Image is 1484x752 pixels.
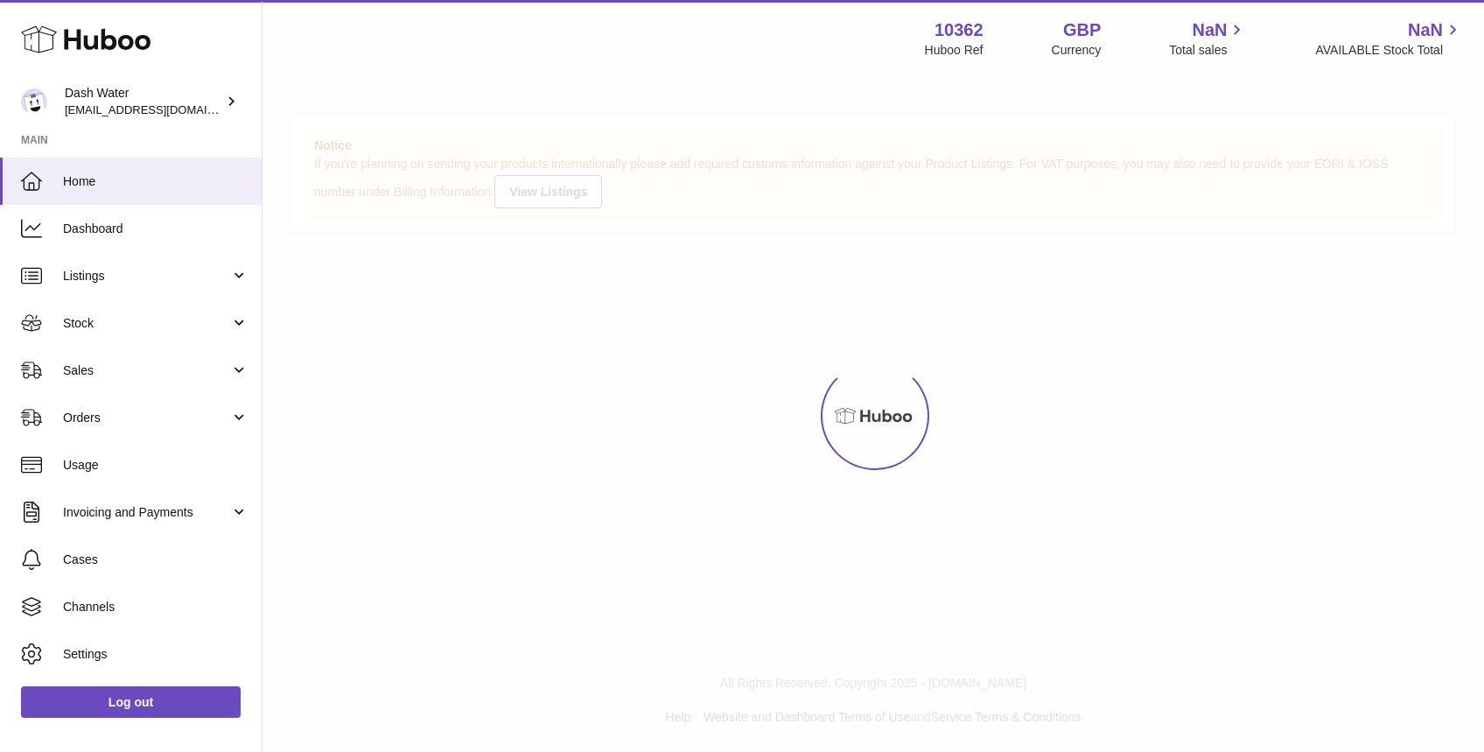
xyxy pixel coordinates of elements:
[21,686,241,718] a: Log out
[63,410,230,426] span: Orders
[63,362,230,379] span: Sales
[63,552,248,568] span: Cases
[65,85,222,118] div: Dash Water
[63,315,230,332] span: Stock
[1315,18,1463,59] a: NaN AVAILABLE Stock Total
[21,88,47,115] img: bea@dash-water.com
[1052,42,1102,59] div: Currency
[925,42,983,59] div: Huboo Ref
[63,504,230,521] span: Invoicing and Payments
[65,102,257,116] span: [EMAIL_ADDRESS][DOMAIN_NAME]
[1169,18,1247,59] a: NaN Total sales
[63,173,248,190] span: Home
[63,646,248,663] span: Settings
[63,268,230,285] span: Listings
[1315,42,1463,59] span: AVAILABLE Stock Total
[1408,18,1443,42] span: NaN
[63,457,248,474] span: Usage
[934,18,983,42] strong: 10362
[1063,18,1101,42] strong: GBP
[63,599,248,615] span: Channels
[1192,18,1227,42] span: NaN
[63,221,248,237] span: Dashboard
[1169,42,1247,59] span: Total sales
